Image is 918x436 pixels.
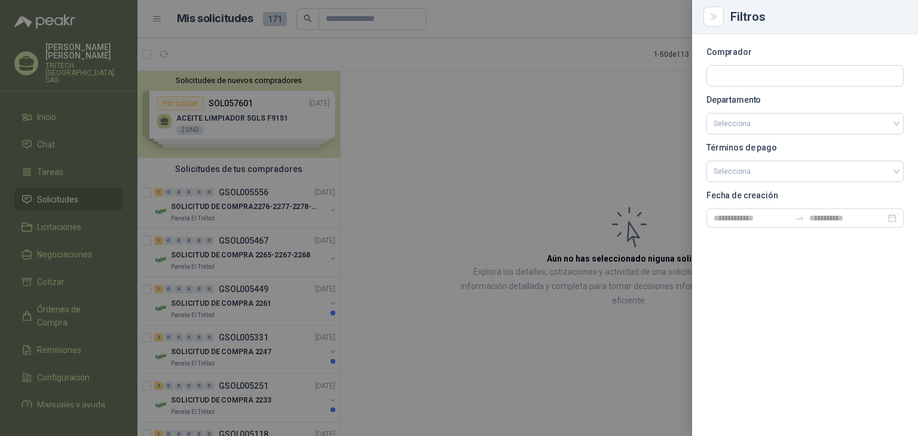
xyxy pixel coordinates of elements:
[706,192,904,199] p: Fecha de creación
[795,213,804,223] span: to
[706,10,721,24] button: Close
[706,144,904,151] p: Términos de pago
[730,11,904,23] div: Filtros
[706,96,904,103] p: Departamento
[706,48,904,56] p: Comprador
[795,213,804,223] span: swap-right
